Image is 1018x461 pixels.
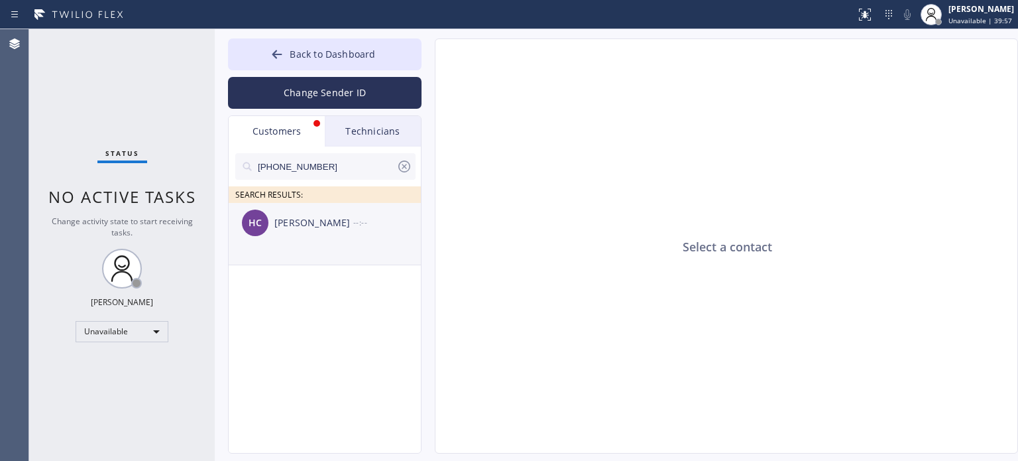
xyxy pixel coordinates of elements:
div: Technicians [325,116,421,147]
span: Back to Dashboard [290,48,375,60]
div: [PERSON_NAME] [274,216,353,231]
div: [PERSON_NAME] [91,296,153,308]
div: Customers [229,116,325,147]
span: Change activity state to start receiving tasks. [52,216,193,238]
div: --:-- [353,215,422,230]
button: Change Sender ID [228,77,422,109]
span: Status [105,149,139,158]
button: Mute [898,5,917,24]
span: HC [249,216,262,231]
button: Back to Dashboard [228,38,422,70]
div: Unavailable [76,321,168,342]
span: Unavailable | 39:57 [948,16,1012,25]
span: SEARCH RESULTS: [235,189,303,200]
span: No active tasks [48,186,196,208]
div: [PERSON_NAME] [948,3,1014,15]
input: Search [256,153,396,180]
